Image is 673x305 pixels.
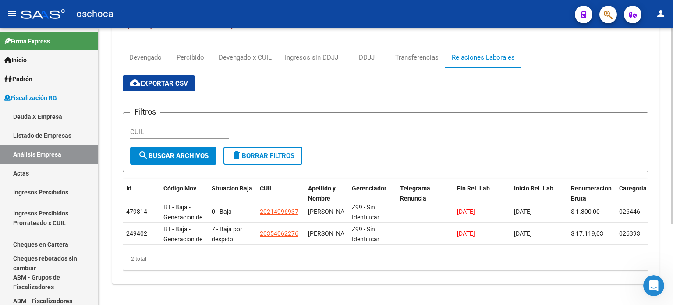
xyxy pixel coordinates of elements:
span: Padrón [4,74,32,84]
span: Exportar CSV [130,79,188,87]
div: DDJJ [359,53,375,62]
datatable-header-cell: Fin Rel. Lab. [453,179,510,218]
div: Devengado x CUIL [219,53,272,62]
span: Fiscalización RG [4,93,57,103]
datatable-header-cell: Situacion Baja [208,179,256,218]
span: Renumeracion Bruta [571,185,612,202]
iframe: Intercom live chat [643,275,664,296]
mat-icon: search [138,150,149,161]
datatable-header-cell: Id [123,179,160,218]
span: $ 17.119,03 [571,230,603,237]
mat-icon: menu [7,8,18,19]
span: BT - Baja - Generación de Clave [163,226,202,253]
span: Telegrama Renuncia [400,185,430,202]
span: BT - Baja - Generación de Clave [163,204,202,231]
span: [DATE] [514,208,532,215]
button: Borrar Filtros [223,147,302,165]
span: [DATE] [457,208,475,215]
button: Buscar Archivos [130,147,216,165]
span: 479814 [126,208,147,215]
span: Apellido y Nombre [308,185,336,202]
span: Z99 - Sin Identificar [352,226,379,243]
div: Aportes y Contribuciones de la Empresa: 30710769334 [112,40,659,284]
span: 20214996937 [260,208,298,215]
div: Percibido [177,53,204,62]
span: 0 - Baja [212,208,232,215]
span: Inicio Rel. Lab. [514,185,555,192]
span: Situacion Baja [212,185,252,192]
span: Código Mov. [163,185,198,192]
span: $ 1.300,00 [571,208,600,215]
datatable-header-cell: Renumeracion Bruta [567,179,616,218]
datatable-header-cell: Apellido y Nombre [305,179,348,218]
datatable-header-cell: Categoria [616,179,659,218]
span: Borrar Filtros [231,152,294,160]
div: Transferencias [395,53,439,62]
span: Id [126,185,131,192]
span: 026446 [619,208,640,215]
mat-icon: delete [231,150,242,161]
span: CUIL [260,185,273,192]
span: 026393 [619,230,640,237]
mat-icon: person [655,8,666,19]
span: SOSA NESTOR FABIAN [308,208,355,215]
span: 249402 [126,230,147,237]
mat-icon: cloud_download [130,78,140,88]
datatable-header-cell: Gerenciador [348,179,397,218]
span: Inicio [4,55,27,65]
span: [DATE] [457,230,475,237]
datatable-header-cell: Código Mov. [160,179,208,218]
span: Categoria [619,185,647,192]
span: MERINO MARCOS MANUEL [308,230,355,237]
span: 7 - Baja por despido [212,226,242,243]
div: Ingresos sin DDJJ [285,53,338,62]
span: Buscar Archivos [138,152,209,160]
div: 2 total [123,248,648,270]
div: Devengado [129,53,162,62]
datatable-header-cell: CUIL [256,179,305,218]
button: Exportar CSV [123,75,195,91]
div: Relaciones Laborales [452,53,515,62]
span: [DATE] [514,230,532,237]
datatable-header-cell: Telegrama Renuncia [397,179,453,218]
span: Gerenciador [352,185,386,192]
datatable-header-cell: Inicio Rel. Lab. [510,179,567,218]
span: Z99 - Sin Identificar [352,204,379,221]
h3: Filtros [130,106,160,118]
span: - oschoca [69,4,113,24]
span: Firma Express [4,36,50,46]
span: 20354062276 [260,230,298,237]
span: Fin Rel. Lab. [457,185,492,192]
